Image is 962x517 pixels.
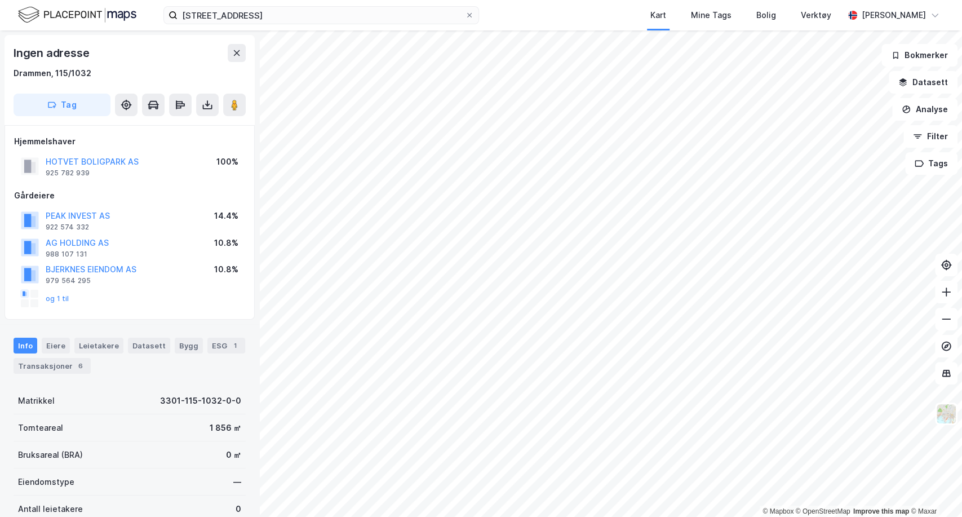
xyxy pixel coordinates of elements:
[207,338,245,353] div: ESG
[796,507,850,515] a: OpenStreetMap
[236,502,241,516] div: 0
[14,67,91,80] div: Drammen, 115/1032
[75,360,86,372] div: 6
[160,394,241,408] div: 3301-115-1032-0-0
[18,502,83,516] div: Antall leietakere
[14,94,110,116] button: Tag
[853,507,909,515] a: Improve this map
[906,463,962,517] iframe: Chat Widget
[862,8,926,22] div: [PERSON_NAME]
[906,463,962,517] div: Kontrollprogram for chat
[14,358,91,374] div: Transaksjoner
[756,8,776,22] div: Bolig
[233,475,241,489] div: —
[18,394,55,408] div: Matrikkel
[216,155,238,169] div: 100%
[881,44,957,67] button: Bokmerker
[46,169,90,178] div: 925 782 939
[936,403,957,425] img: Z
[46,276,91,285] div: 979 564 295
[889,71,957,94] button: Datasett
[650,8,666,22] div: Kart
[178,7,465,24] input: Søk på adresse, matrikkel, gårdeiere, leietakere eller personer
[210,421,241,435] div: 1 856 ㎡
[42,338,70,353] div: Eiere
[801,8,831,22] div: Verktøy
[762,507,793,515] a: Mapbox
[74,338,123,353] div: Leietakere
[46,250,87,259] div: 988 107 131
[14,44,91,62] div: Ingen adresse
[229,340,241,351] div: 1
[892,98,957,121] button: Analyse
[214,263,238,276] div: 10.8%
[905,152,957,175] button: Tags
[14,189,245,202] div: Gårdeiere
[46,223,89,232] div: 922 574 332
[175,338,203,353] div: Bygg
[214,236,238,250] div: 10.8%
[18,5,136,25] img: logo.f888ab2527a4732fd821a326f86c7f29.svg
[18,448,83,462] div: Bruksareal (BRA)
[691,8,732,22] div: Mine Tags
[14,338,37,353] div: Info
[903,125,957,148] button: Filter
[226,448,241,462] div: 0 ㎡
[18,421,63,435] div: Tomteareal
[128,338,170,353] div: Datasett
[14,135,245,148] div: Hjemmelshaver
[214,209,238,223] div: 14.4%
[18,475,74,489] div: Eiendomstype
